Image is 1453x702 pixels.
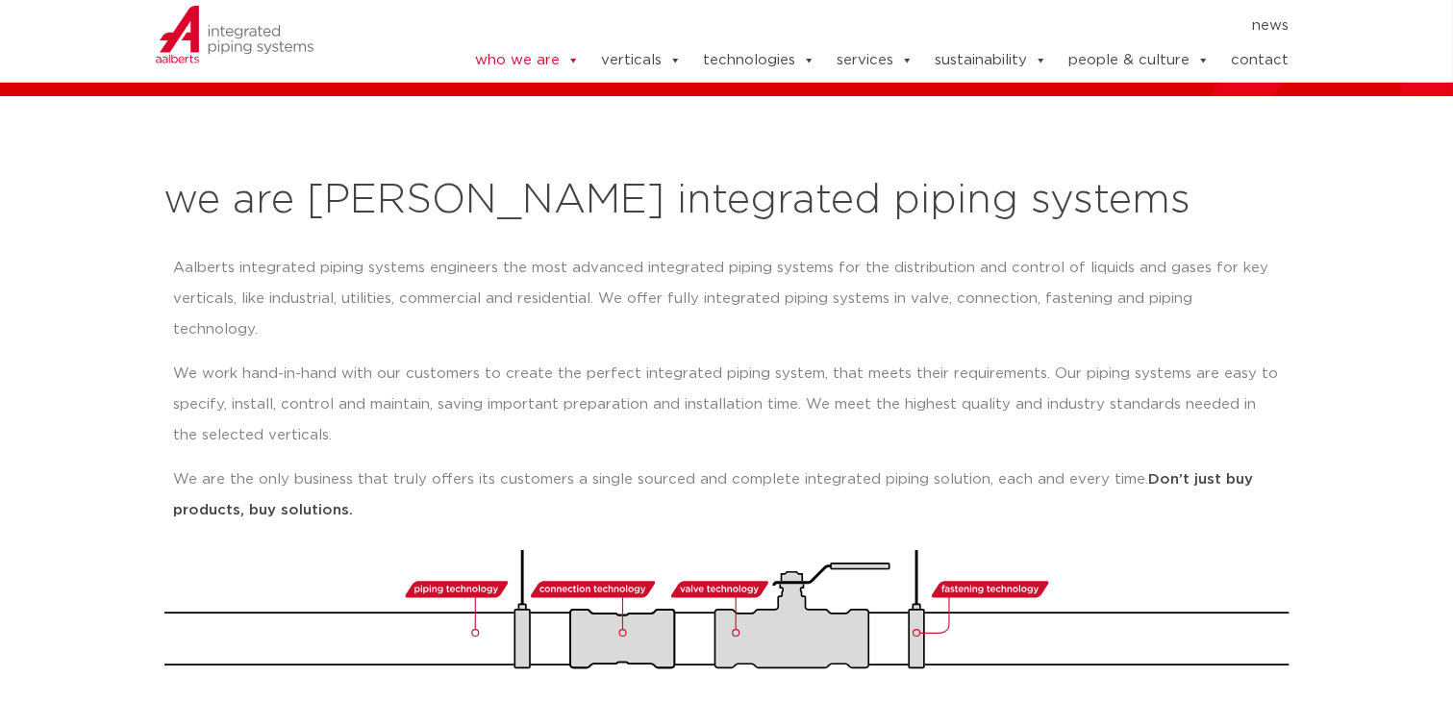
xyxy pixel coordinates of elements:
[475,41,580,80] a: who we are
[703,41,815,80] a: technologies
[174,359,1280,451] p: We work hand-in-hand with our customers to create the perfect integrated piping system, that meet...
[935,41,1047,80] a: sustainability
[837,41,914,80] a: services
[1068,41,1210,80] a: people & culture
[1231,41,1289,80] a: contact
[174,464,1280,526] p: We are the only business that truly offers its customers a single sourced and complete integrated...
[416,11,1290,41] nav: Menu
[1252,11,1289,41] a: news
[601,41,682,80] a: verticals
[164,178,1290,224] h2: we are [PERSON_NAME] integrated piping systems
[174,253,1280,345] p: Aalberts integrated piping systems engineers the most advanced integrated piping systems for the ...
